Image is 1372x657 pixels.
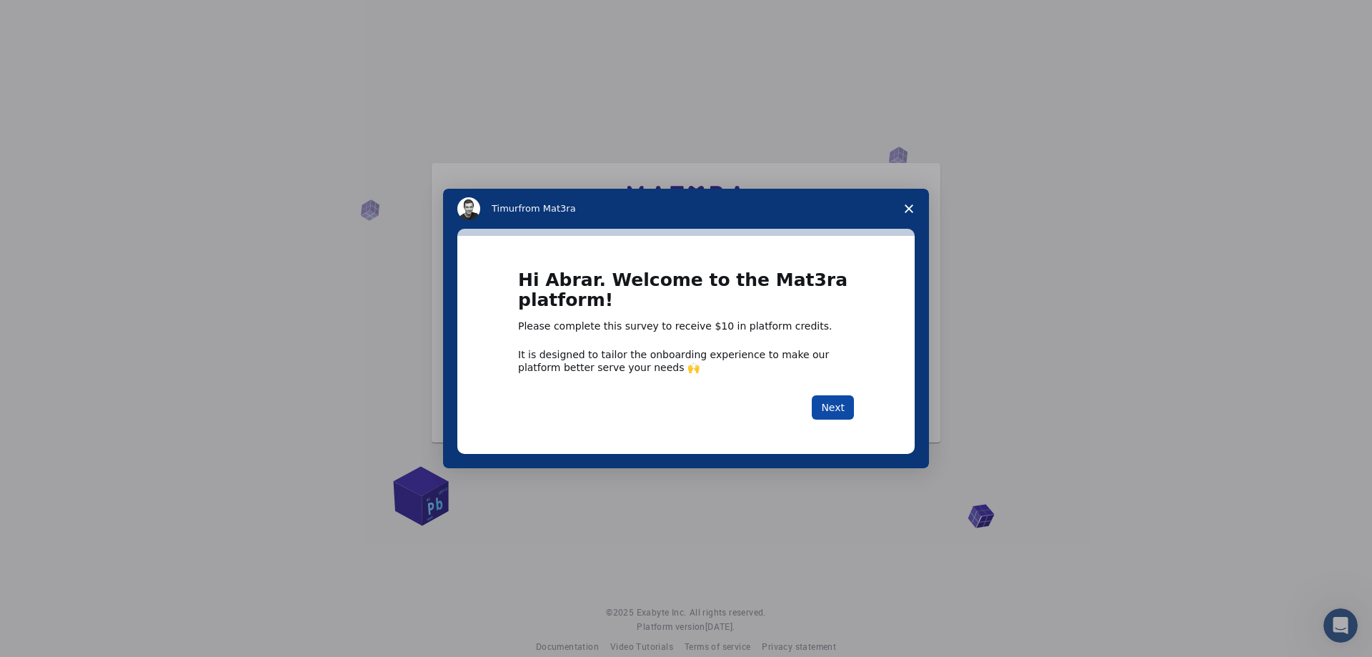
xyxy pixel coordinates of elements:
span: Support [29,10,77,23]
div: Please complete this survey to receive $10 in platform credits. [518,320,854,334]
button: Next [812,395,854,420]
h1: Hi Abrar. Welcome to the Mat3ra platform! [518,270,854,320]
span: Close survey [889,189,929,229]
div: It is designed to tailor the onboarding experience to make our platform better serve your needs 🙌 [518,348,854,374]
img: Profile image for Timur [457,197,480,220]
span: Timur [492,203,518,214]
span: from Mat3ra [518,203,575,214]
